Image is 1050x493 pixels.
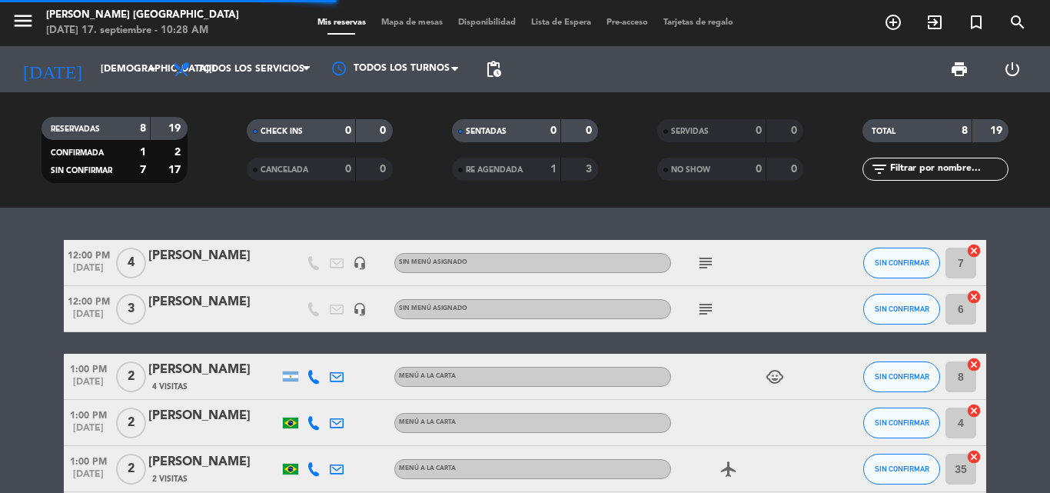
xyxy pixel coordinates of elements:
[719,460,738,478] i: airplanemode_active
[863,361,940,392] button: SIN CONFIRMAR
[925,13,944,32] i: exit_to_app
[875,258,929,267] span: SIN CONFIRMAR
[140,165,146,175] strong: 7
[64,377,113,395] span: [DATE]
[399,305,467,311] span: Sin menú asignado
[756,164,762,175] strong: 0
[168,165,184,175] strong: 17
[64,309,113,327] span: [DATE]
[152,473,188,485] span: 2 Visitas
[64,263,113,281] span: [DATE]
[875,418,929,427] span: SIN CONFIRMAR
[671,128,709,135] span: SERVIDAS
[64,291,113,309] span: 12:00 PM
[985,46,1038,92] div: LOG OUT
[399,419,456,425] span: MENÚ A LA CARTA
[148,292,279,312] div: [PERSON_NAME]
[870,160,889,178] i: filter_list
[1008,13,1027,32] i: search
[64,469,113,487] span: [DATE]
[143,60,161,78] i: arrow_drop_down
[967,13,985,32] i: turned_in_not
[966,357,982,372] i: cancel
[46,8,239,23] div: [PERSON_NAME] [GEOGRAPHIC_DATA]
[116,454,146,485] span: 2
[51,149,104,157] span: CONFIRMADA
[696,300,715,318] i: subject
[12,9,35,38] button: menu
[962,125,968,136] strong: 8
[484,60,503,78] span: pending_actions
[64,405,113,423] span: 1:00 PM
[586,164,595,175] strong: 3
[863,248,940,278] button: SIN CONFIRMAR
[148,246,279,266] div: [PERSON_NAME]
[374,18,450,27] span: Mapa de mesas
[380,125,389,136] strong: 0
[152,381,188,393] span: 4 Visitas
[198,64,304,75] span: Todos los servicios
[174,147,184,158] strong: 2
[791,164,800,175] strong: 0
[966,243,982,258] i: cancel
[399,259,467,265] span: Sin menú asignado
[116,294,146,325] span: 3
[310,18,374,27] span: Mis reservas
[12,52,93,86] i: [DATE]
[766,368,784,386] i: child_care
[696,254,715,272] i: subject
[116,248,146,278] span: 4
[523,18,599,27] span: Lista de Espera
[550,164,557,175] strong: 1
[140,123,146,134] strong: 8
[46,23,239,38] div: [DATE] 17. septiembre - 10:28 AM
[450,18,523,27] span: Disponibilidad
[863,454,940,485] button: SIN CONFIRMAR
[399,465,456,471] span: MENÚ A LA CARTA
[261,128,303,135] span: CHECK INS
[148,360,279,380] div: [PERSON_NAME]
[966,289,982,305] i: cancel
[345,164,351,175] strong: 0
[550,125,557,136] strong: 0
[884,13,902,32] i: add_circle_outline
[51,125,100,133] span: RESERVADAS
[656,18,741,27] span: Tarjetas de regalo
[889,161,1008,178] input: Filtrar por nombre...
[380,164,389,175] strong: 0
[148,452,279,472] div: [PERSON_NAME]
[863,408,940,438] button: SIN CONFIRMAR
[261,166,308,174] span: CANCELADA
[168,123,184,134] strong: 19
[116,408,146,438] span: 2
[671,166,710,174] span: NO SHOW
[140,147,146,158] strong: 1
[966,403,982,418] i: cancel
[64,359,113,377] span: 1:00 PM
[353,256,367,270] i: headset_mic
[791,125,800,136] strong: 0
[586,125,595,136] strong: 0
[51,167,112,175] span: SIN CONFIRMAR
[466,166,523,174] span: RE AGENDADA
[1003,60,1022,78] i: power_settings_new
[148,406,279,426] div: [PERSON_NAME]
[64,451,113,469] span: 1:00 PM
[116,361,146,392] span: 2
[875,305,929,313] span: SIN CONFIRMAR
[966,449,982,465] i: cancel
[12,9,35,32] i: menu
[353,302,367,316] i: headset_mic
[64,245,113,263] span: 12:00 PM
[64,423,113,441] span: [DATE]
[875,465,929,473] span: SIN CONFIRMAR
[875,372,929,381] span: SIN CONFIRMAR
[863,294,940,325] button: SIN CONFIRMAR
[345,125,351,136] strong: 0
[466,128,507,135] span: SENTADAS
[950,60,969,78] span: print
[599,18,656,27] span: Pre-acceso
[756,125,762,136] strong: 0
[872,128,895,135] span: TOTAL
[990,125,1005,136] strong: 19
